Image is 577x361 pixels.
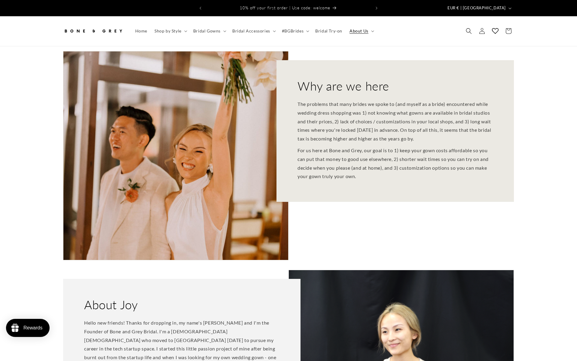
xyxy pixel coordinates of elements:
summary: About Us [346,25,377,37]
div: Rewards [23,325,42,331]
span: Home [135,28,147,34]
p: The problems that many brides we spoke to (and myself as a bride) encountered while wedding dress... [298,100,493,143]
span: 10% off your first order | Use code: welcome [240,5,330,10]
span: Bridal Gowns [193,28,221,34]
button: EUR € | [GEOGRAPHIC_DATA] [444,2,514,14]
p: For us here at Bone and Grey, our goal is to 1) keep your gown costs affordable so you can put th... [298,146,493,181]
span: Bridal Try-on [315,28,342,34]
h2: Why are we here [298,78,389,94]
span: About Us [350,28,368,34]
a: Bone and Grey Bridal [61,22,126,40]
summary: #BGBrides [278,25,312,37]
img: Bone and Grey Bridal [63,24,123,38]
summary: Shop by Style [151,25,190,37]
summary: Search [462,24,475,38]
summary: Bridal Gowns [190,25,229,37]
span: Bridal Accessories [232,28,270,34]
a: Bridal Try-on [312,25,346,37]
h2: About Joy [84,297,138,313]
span: #BGBrides [282,28,304,34]
span: Shop by Style [154,28,182,34]
button: Previous announcement [194,2,207,14]
a: Home [132,25,151,37]
button: Next announcement [370,2,383,14]
span: EUR € | [GEOGRAPHIC_DATA] [447,5,506,11]
summary: Bridal Accessories [229,25,278,37]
